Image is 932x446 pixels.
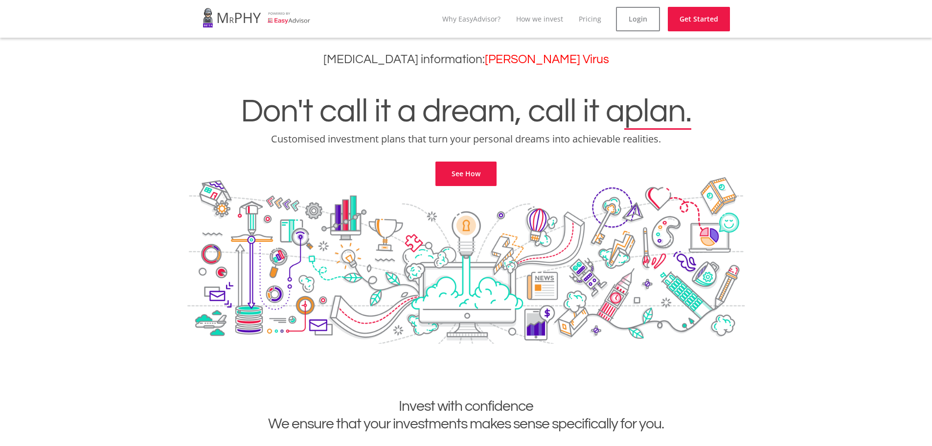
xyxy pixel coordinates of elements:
[195,398,738,433] h2: Invest with confidence We ensure that your investments makes sense specifically for you.
[624,95,691,128] span: plan.
[7,95,925,128] h1: Don't call it a dream, call it a
[7,52,925,67] h3: [MEDICAL_DATA] information:
[442,14,500,23] a: Why EasyAdvisor?
[485,53,609,66] a: [PERSON_NAME] Virus
[579,14,601,23] a: Pricing
[516,14,563,23] a: How we invest
[616,7,660,31] a: Login
[7,132,925,146] p: Customised investment plans that turn your personal dreams into achievable realities.
[435,162,497,186] a: See How
[668,7,730,31] a: Get Started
